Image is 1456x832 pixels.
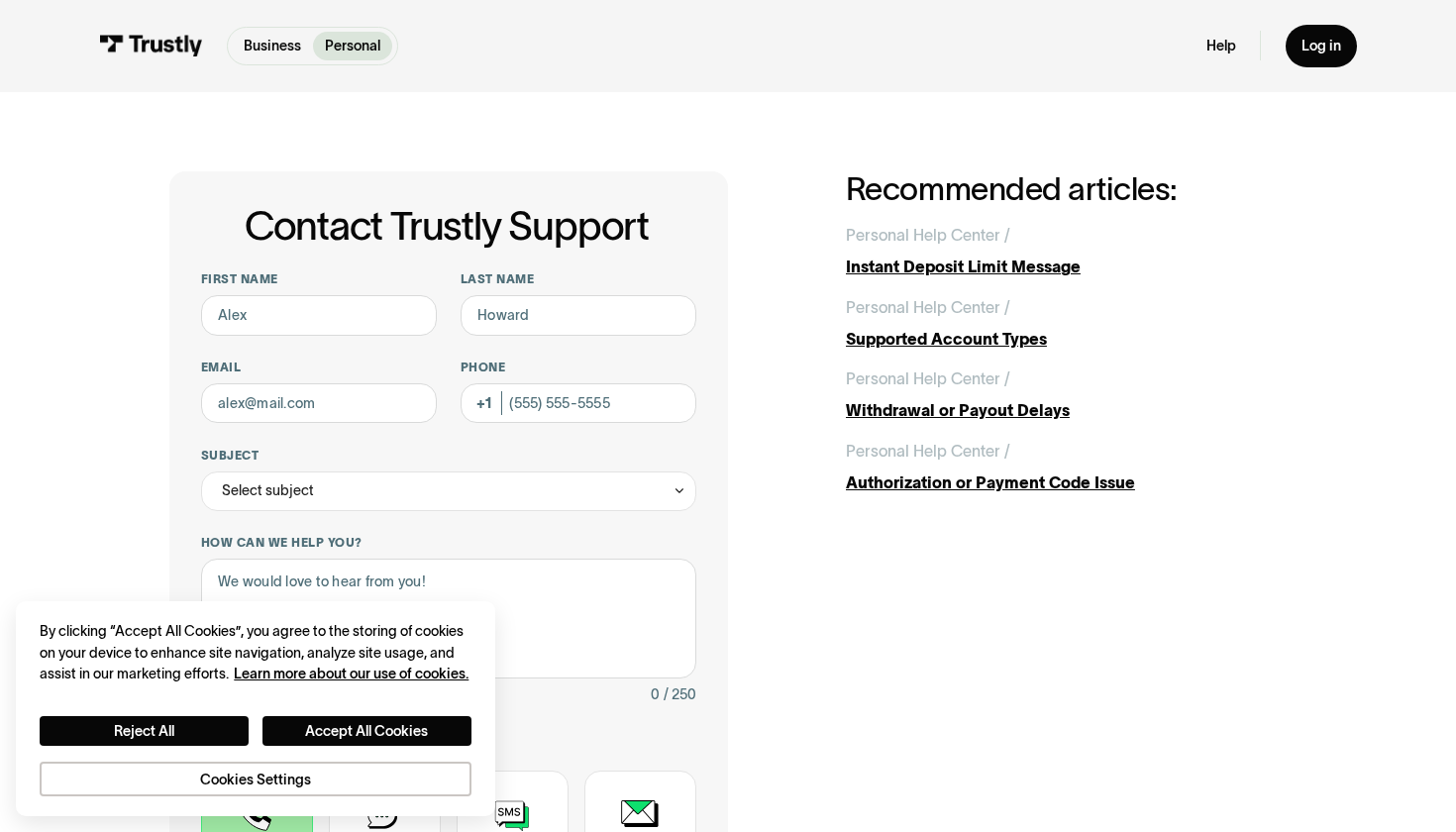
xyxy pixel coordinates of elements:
button: Cookies Settings [40,762,470,795]
label: Phone [461,360,696,375]
img: Trustly Logo [99,35,203,56]
div: Personal Help Center / [846,295,1010,319]
div: By clicking “Accept All Cookies”, you agree to the storing of cookies on your device to enhance s... [40,621,470,683]
h1: Contact Trustly Support [197,204,696,248]
div: Personal Help Center / [846,439,1010,463]
a: Personal [313,32,392,60]
a: Personal Help Center /Supported Account Types [846,295,1287,351]
label: First name [201,271,437,287]
a: Log in [1286,25,1357,67]
div: Authorization or Payment Code Issue [846,470,1287,494]
div: 0 [651,682,660,706]
label: How can we help you? [201,535,696,551]
a: More information about your privacy, opens in a new tab [234,666,468,681]
div: Log in [1301,37,1341,54]
input: Howard [461,295,696,335]
a: Help [1206,37,1236,54]
div: Personal Help Center / [846,223,1010,247]
label: Subject [201,448,696,464]
a: Personal Help Center /Withdrawal or Payout Delays [846,366,1287,422]
label: Last name [461,271,696,287]
input: Alex [201,295,437,335]
div: Select subject [222,478,314,502]
div: Privacy [40,621,470,795]
label: Email [201,360,437,375]
input: (555) 555-5555 [461,383,696,423]
div: Supported Account Types [846,327,1287,351]
p: Business [244,36,301,56]
p: Personal [325,36,380,56]
h2: Recommended articles: [846,171,1287,206]
div: / 250 [664,682,696,706]
div: Instant Deposit Limit Message [846,255,1287,278]
input: alex@mail.com [201,383,437,423]
a: Personal Help Center /Authorization or Payment Code Issue [846,439,1287,494]
a: Personal Help Center /Instant Deposit Limit Message [846,223,1287,278]
button: Reject All [40,716,249,746]
div: Personal Help Center / [846,366,1010,390]
div: Select subject [201,471,696,511]
button: Accept All Cookies [262,716,471,746]
div: Cookie banner [16,601,495,816]
div: Withdrawal or Payout Delays [846,398,1287,422]
a: Business [232,32,313,60]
